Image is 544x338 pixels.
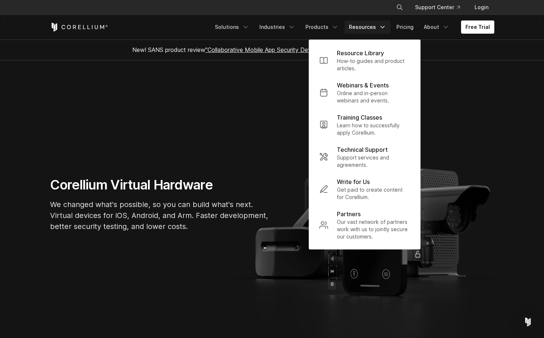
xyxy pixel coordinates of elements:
[337,113,382,122] p: Training Classes
[519,313,537,331] div: Open Intercom Messenger
[313,109,416,141] a: Training Classes Learn how to successfully apply Corellium.
[337,57,410,72] p: How-to guides and product articles.
[337,145,388,154] p: Technical Support
[337,81,389,90] p: Webinars & Events
[461,20,494,34] a: Free Trial
[313,141,416,173] a: Technical Support Support services and agreements.
[387,1,494,14] div: Navigation Menu
[337,90,410,104] p: Online and in-person webinars and events.
[313,76,416,109] a: Webinars & Events Online and in-person webinars and events.
[337,177,370,186] p: Write for Us
[50,23,108,31] a: Corellium Home
[392,20,418,34] a: Pricing
[50,199,269,232] p: We changed what's possible, so you can build what's next. Virtual devices for iOS, Android, and A...
[393,1,406,14] button: Search
[337,49,384,57] p: Resource Library
[313,173,416,205] a: Write for Us Get paid to create content for Corellium.
[337,122,410,136] p: Learn how to successfully apply Corellium.
[301,20,343,34] a: Products
[337,186,410,201] p: Get paid to create content for Corellium.
[205,46,374,53] a: "Collaborative Mobile App Security Development and Analysis"
[337,218,410,240] p: Our vast network of partners work with us to jointly secure our customers.
[337,154,410,169] p: Support services and agreements.
[313,205,416,245] a: Partners Our vast network of partners work with us to jointly secure our customers.
[50,177,269,193] h1: Corellium Virtual Hardware
[337,210,361,218] p: Partners
[419,20,454,34] a: About
[210,20,254,34] a: Solutions
[255,20,300,34] a: Industries
[313,44,416,76] a: Resource Library How-to guides and product articles.
[409,1,466,14] a: Support Center
[210,20,494,34] div: Navigation Menu
[469,1,494,14] a: Login
[132,46,412,53] span: New! SANS product review now available.
[345,20,391,34] a: Resources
